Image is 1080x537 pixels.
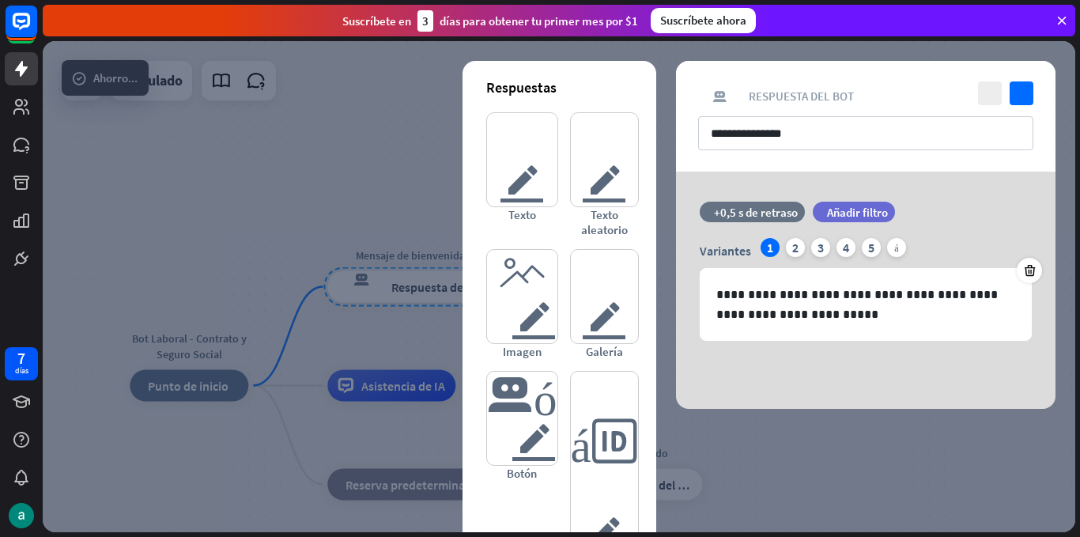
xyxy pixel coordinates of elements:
[5,347,38,380] a: 7 días
[868,240,874,255] font: 5
[767,240,773,255] font: 1
[15,365,28,376] font: días
[342,13,411,28] font: Suscríbete en
[749,89,854,104] font: Respuesta del bot
[894,243,898,252] font: más
[13,6,60,54] button: Abrir el widget de chat LiveChat
[440,13,638,28] font: días para obtener tu primer mes por $1
[17,348,25,368] font: 7
[660,13,746,28] font: Suscríbete ahora
[422,13,429,28] font: 3
[698,89,741,104] font: respuesta del bot de bloqueo
[714,205,798,220] font: +0,5 s de retraso
[792,240,799,255] font: 2
[827,205,888,220] font: Añadir filtro
[818,240,824,255] font: 3
[843,240,849,255] font: 4
[700,243,751,259] font: Variantes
